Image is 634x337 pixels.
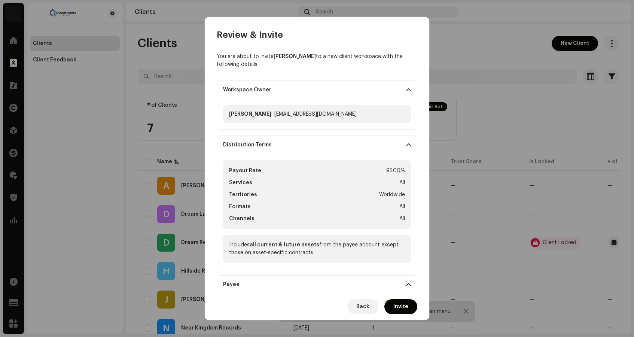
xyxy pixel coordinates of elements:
span: Worldwide [379,190,405,199]
button: Back [347,299,378,314]
span: All [399,214,405,223]
p-accordion-header: Payee [217,275,417,294]
strong: Payout Rate [229,166,261,175]
strong: [PERSON_NAME] [229,111,271,117]
strong: [PERSON_NAME] [274,54,316,59]
p: You are about to invite to a new client workspace with the following details: [217,53,417,69]
span: All [399,202,405,211]
strong: Services [229,178,252,187]
p-accordion-content: Distribution Terms [217,154,417,269]
strong: Territories [229,190,257,199]
span: All [399,178,405,187]
span: 95.00% [386,166,405,175]
span: [EMAIL_ADDRESS][DOMAIN_NAME] [274,111,357,117]
p-accordion-content: Workspace Owner [217,99,417,130]
p-accordion-header: Distribution Terms [217,136,417,154]
span: Invite [393,299,408,314]
span: Review & Invite [217,29,283,41]
strong: all current & future assets [250,242,319,248]
button: Invite [384,299,417,314]
strong: Formats [229,202,251,211]
p: Includes from the payee account except those on asset-specific contracts [229,241,405,257]
span: Back [356,299,369,314]
strong: Channels [229,214,254,223]
p-accordion-header: Workspace Owner [217,81,417,99]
